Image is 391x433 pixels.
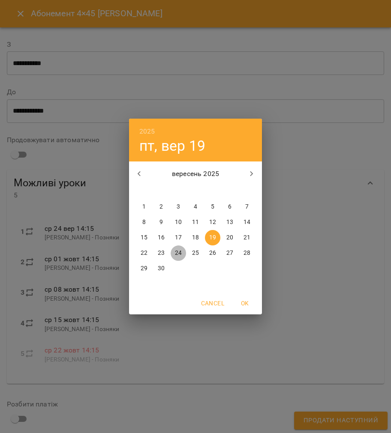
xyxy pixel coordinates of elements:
[226,233,233,242] p: 20
[136,230,152,245] button: 15
[211,203,214,211] p: 5
[201,298,224,308] span: Cancel
[141,264,147,273] p: 29
[192,233,199,242] p: 18
[222,230,238,245] button: 20
[194,203,197,211] p: 4
[153,261,169,276] button: 30
[239,186,255,195] span: нд
[171,230,186,245] button: 17
[209,249,216,257] p: 26
[192,218,199,227] p: 11
[175,249,182,257] p: 24
[150,169,242,179] p: вересень 2025
[177,203,180,211] p: 3
[198,296,228,311] button: Cancel
[158,233,165,242] p: 16
[205,230,220,245] button: 19
[153,186,169,195] span: вт
[244,233,250,242] p: 21
[136,186,152,195] span: пн
[141,249,147,257] p: 22
[205,199,220,215] button: 5
[245,203,249,211] p: 7
[171,199,186,215] button: 3
[244,249,250,257] p: 28
[139,125,155,137] button: 2025
[142,218,146,227] p: 8
[175,218,182,227] p: 10
[235,298,255,308] span: OK
[136,261,152,276] button: 29
[141,233,147,242] p: 15
[226,249,233,257] p: 27
[205,245,220,261] button: 26
[239,199,255,215] button: 7
[175,233,182,242] p: 17
[239,230,255,245] button: 21
[188,199,203,215] button: 4
[158,249,165,257] p: 23
[188,215,203,230] button: 11
[158,264,165,273] p: 30
[153,199,169,215] button: 2
[136,215,152,230] button: 8
[142,203,146,211] p: 1
[244,218,250,227] p: 14
[159,218,163,227] p: 9
[226,218,233,227] p: 13
[209,218,216,227] p: 12
[192,249,199,257] p: 25
[136,199,152,215] button: 1
[239,245,255,261] button: 28
[209,233,216,242] p: 19
[139,137,205,155] button: пт, вер 19
[222,186,238,195] span: сб
[222,215,238,230] button: 13
[205,215,220,230] button: 12
[239,215,255,230] button: 14
[231,296,259,311] button: OK
[188,245,203,261] button: 25
[171,245,186,261] button: 24
[171,186,186,195] span: ср
[228,203,232,211] p: 6
[222,199,238,215] button: 6
[205,186,220,195] span: пт
[153,215,169,230] button: 9
[153,245,169,261] button: 23
[171,215,186,230] button: 10
[222,245,238,261] button: 27
[188,186,203,195] span: чт
[153,230,169,245] button: 16
[136,245,152,261] button: 22
[188,230,203,245] button: 18
[159,203,163,211] p: 2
